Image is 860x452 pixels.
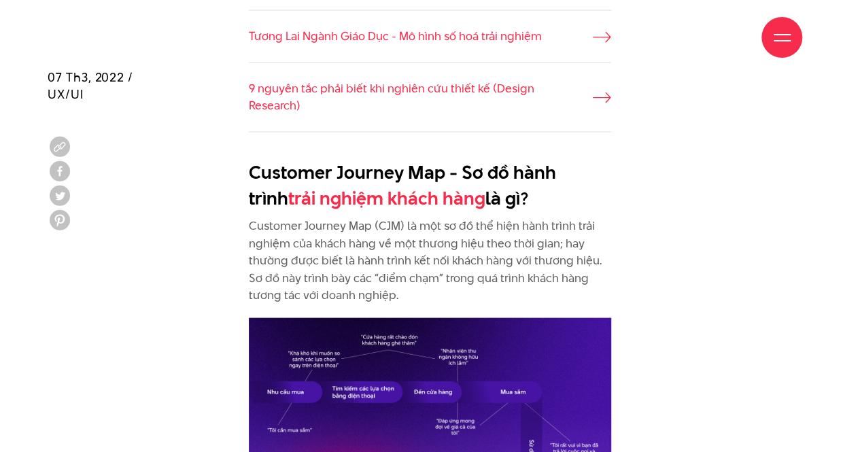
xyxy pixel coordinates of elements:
[249,80,611,114] a: 9 nguyên tắc phải biết khi nghiên cứu thiết kế (Design Research)
[249,159,611,210] h2: Customer Journey Map - Sơ đồ hành trình là gì?
[288,185,485,210] a: trải nghiệm khách hàng
[249,217,611,304] p: Customer Journey Map (CJM) là một sơ đồ thể hiện hành trình trải nghiệm của khách hàng về một thư...
[48,68,133,102] span: 07 Th3, 2022 / UX/UI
